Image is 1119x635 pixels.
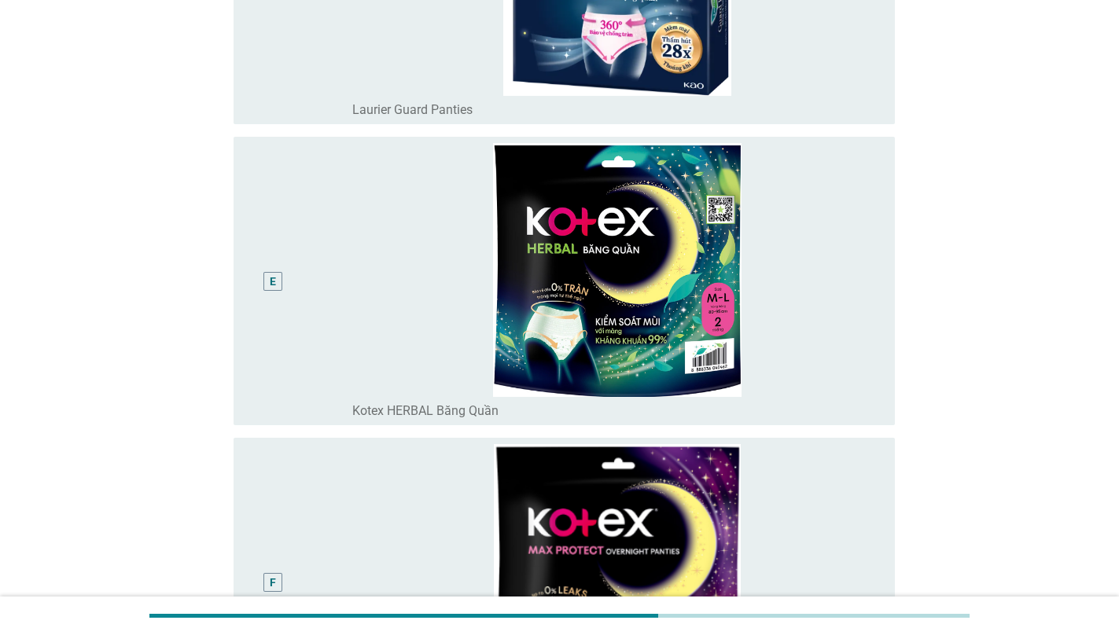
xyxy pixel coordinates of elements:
[352,143,882,397] img: bf871132-568a-43b6-b8e4-8fdfc6a29b80-image86.png
[270,574,276,591] div: F
[352,403,499,419] label: Kotex HERBAL Băng Quần
[270,273,276,289] div: E
[352,102,473,118] label: Laurier Guard Panties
